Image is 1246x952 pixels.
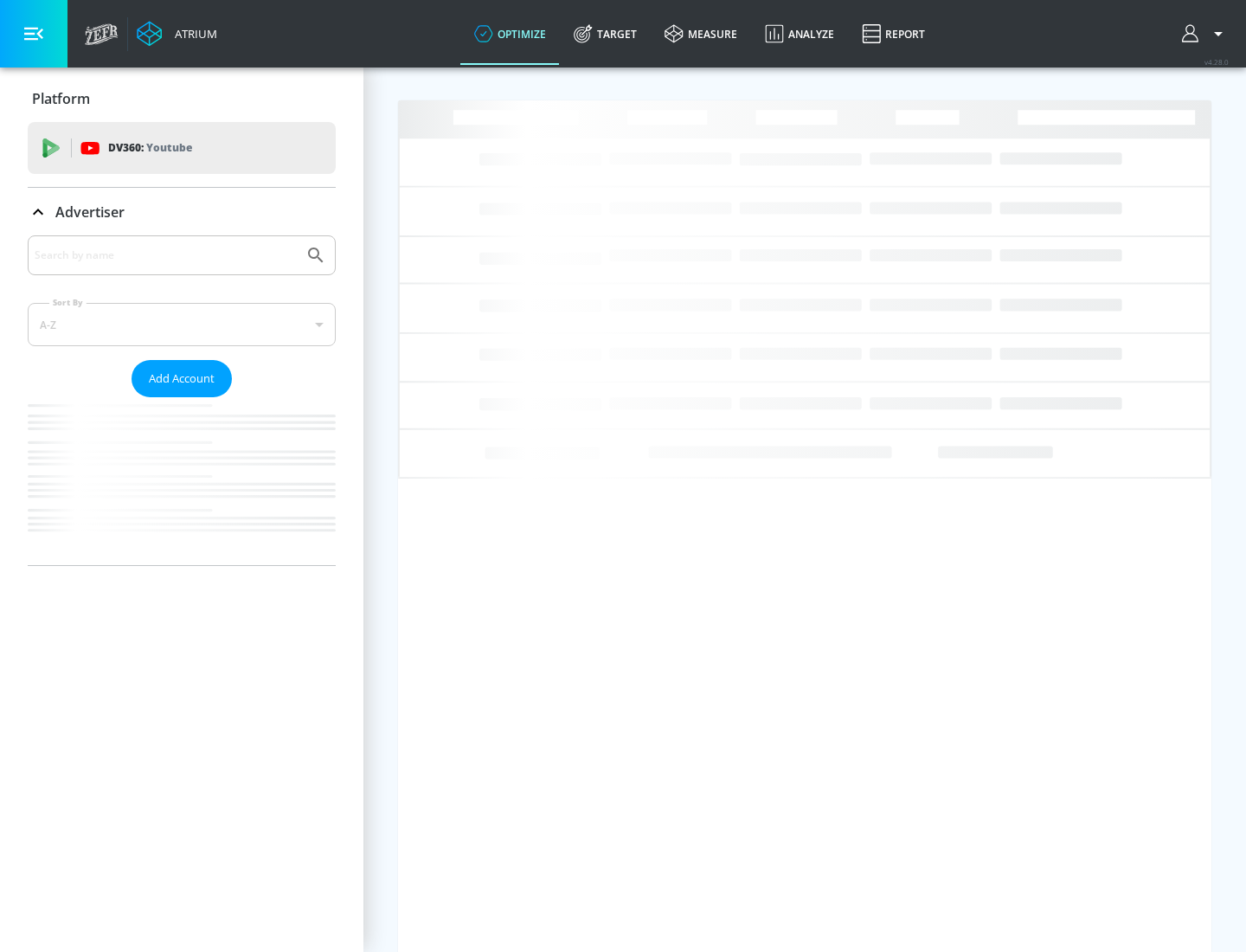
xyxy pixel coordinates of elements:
div: DV360: Youtube [28,122,336,174]
div: Platform [28,74,336,123]
span: v 4.28.0 [1204,57,1229,67]
div: Advertiser [28,235,336,565]
button: Add Account [132,360,232,397]
p: Platform [32,89,90,108]
a: Analyze [751,3,848,65]
a: optimize [460,3,560,65]
a: Report [848,3,939,65]
input: Search by name [35,244,297,267]
p: Youtube [146,138,192,157]
a: Target [560,3,651,65]
a: Atrium [137,21,217,47]
nav: list of Advertiser [28,397,336,565]
div: A-Z [28,303,336,346]
p: DV360: [108,138,192,158]
p: Advertiser [55,203,125,222]
label: Sort By [49,297,87,308]
div: Atrium [168,26,217,42]
div: Advertiser [28,188,336,236]
a: measure [651,3,751,65]
span: Add Account [149,369,215,389]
